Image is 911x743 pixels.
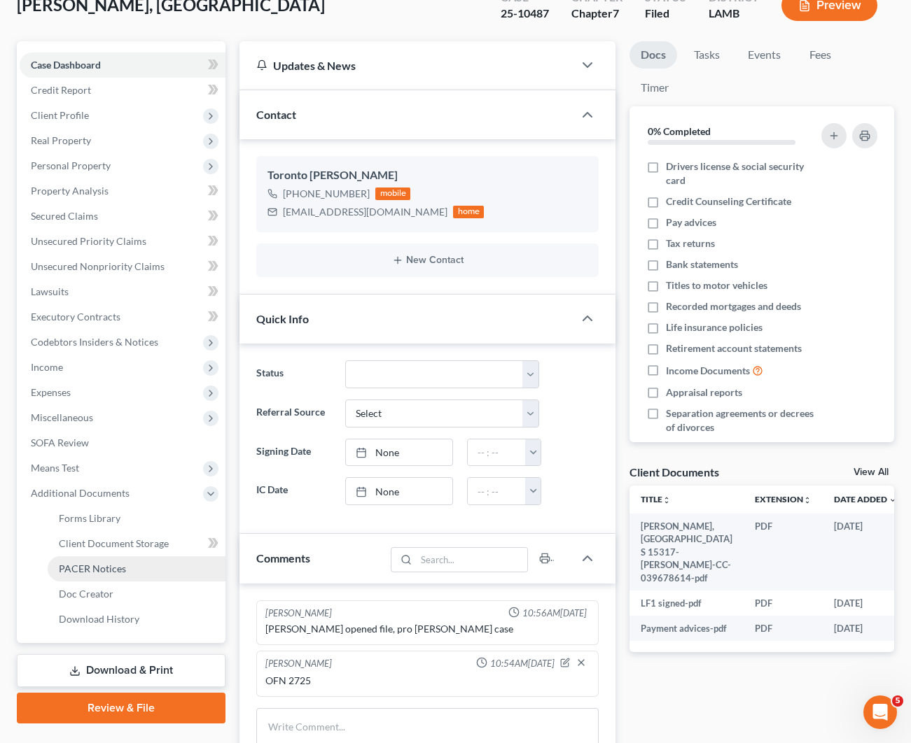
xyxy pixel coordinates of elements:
[48,556,225,581] a: PACER Notices
[17,693,225,723] a: Review & File
[630,465,719,479] div: Client Documents
[613,6,619,20] span: 7
[31,462,79,474] span: Means Test
[490,657,555,670] span: 10:54AM[DATE]
[662,496,671,504] i: unfold_more
[31,160,111,171] span: Personal Property
[645,6,686,22] div: Filed
[20,279,225,304] a: Lawsuits
[31,235,146,247] span: Unsecured Priority Claims
[744,616,823,641] td: PDF
[267,255,587,266] button: New Contact
[737,41,792,69] a: Events
[265,607,332,620] div: [PERSON_NAME]
[744,514,823,590] td: PDF
[744,590,823,616] td: PDF
[798,41,842,69] a: Fees
[256,108,296,121] span: Contact
[346,478,452,504] a: None
[59,588,113,600] span: Doc Creator
[249,399,338,427] label: Referral Source
[892,695,903,707] span: 5
[249,477,338,505] label: IC Date
[31,336,158,348] span: Codebtors Insiders & Notices
[31,361,63,373] span: Income
[59,537,169,549] span: Client Document Storage
[666,364,750,378] span: Income Documents
[823,590,908,616] td: [DATE]
[249,439,338,467] label: Signing Date
[31,411,93,423] span: Miscellaneous
[666,299,801,313] span: Recorded mortgages and deeds
[20,304,225,330] a: Executory Contracts
[823,616,908,641] td: [DATE]
[31,59,101,71] span: Case Dashboard
[854,467,889,477] a: View All
[249,360,338,388] label: Status
[666,406,816,434] span: Separation agreements or decrees of divorces
[31,487,130,499] span: Additional Documents
[59,613,139,625] span: Download History
[17,654,225,687] a: Download & Print
[256,551,310,565] span: Comments
[48,531,225,556] a: Client Document Storage
[283,205,447,219] div: [EMAIL_ADDRESS][DOMAIN_NAME]
[48,607,225,632] a: Download History
[666,194,791,208] span: Credit Counseling Certificate
[630,74,680,101] a: Timer
[20,78,225,103] a: Credit Report
[571,6,623,22] div: Chapter
[522,607,587,620] span: 10:56AM[DATE]
[59,512,120,524] span: Forms Library
[803,496,812,504] i: unfold_more
[468,478,527,504] input: -- : --
[453,206,484,218] div: home
[265,622,590,636] div: [PERSON_NAME] opened file, pro [PERSON_NAME] case
[666,278,767,292] span: Titles to motor vehicles
[417,548,528,572] input: Search...
[666,385,742,399] span: Appraisal reports
[630,41,677,69] a: Docs
[283,187,370,201] div: [PHONE_NUMBER]
[666,236,715,250] span: Tax returns
[48,581,225,607] a: Doc Creator
[630,514,744,590] td: [PERSON_NAME], [GEOGRAPHIC_DATA] S 15317-[PERSON_NAME]-CC-039678614-pdf
[31,185,109,197] span: Property Analysis
[709,6,759,22] div: LAMB
[20,254,225,279] a: Unsecured Nonpriority Claims
[630,590,744,616] td: LF1 signed-pdf
[31,84,91,96] span: Credit Report
[863,695,897,729] iframe: Intercom live chat
[31,210,98,222] span: Secured Claims
[889,496,897,504] i: expand_more
[755,494,812,504] a: Extensionunfold_more
[31,386,71,398] span: Expenses
[267,167,587,184] div: Toronto [PERSON_NAME]
[20,178,225,204] a: Property Analysis
[666,160,816,187] span: Drivers license & social security card
[501,6,549,22] div: 25-10487
[666,257,738,271] span: Bank statements
[256,58,557,73] div: Updates & News
[630,616,744,641] td: Payment advices-pdf
[468,439,527,466] input: -- : --
[265,657,332,671] div: [PERSON_NAME]
[823,514,908,590] td: [DATE]
[648,125,711,137] strong: 0% Completed
[666,320,763,334] span: Life insurance policies
[31,437,89,448] span: SOFA Review
[20,430,225,455] a: SOFA Review
[31,134,91,146] span: Real Property
[31,285,69,297] span: Lawsuits
[666,341,802,355] span: Retirement account statements
[641,494,671,504] a: Titleunfold_more
[683,41,731,69] a: Tasks
[31,260,165,272] span: Unsecured Nonpriority Claims
[265,674,590,688] div: OFN 2725
[20,229,225,254] a: Unsecured Priority Claims
[59,562,126,574] span: PACER Notices
[346,439,452,466] a: None
[666,215,716,229] span: Pay advices
[20,204,225,229] a: Secured Claims
[20,52,225,78] a: Case Dashboard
